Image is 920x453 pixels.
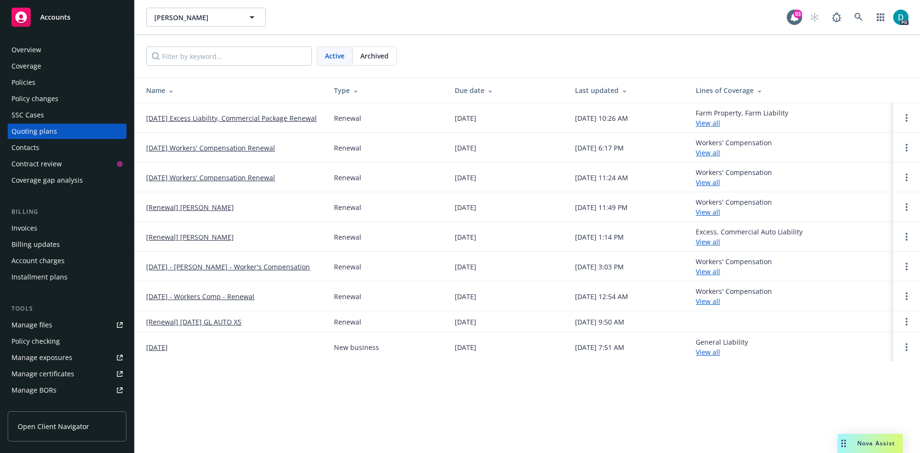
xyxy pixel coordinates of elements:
[8,317,126,333] a: Manage files
[455,342,476,352] div: [DATE]
[8,221,126,236] a: Invoices
[334,317,361,327] div: Renewal
[696,85,885,95] div: Lines of Coverage
[8,58,126,74] a: Coverage
[455,262,476,272] div: [DATE]
[8,107,126,123] a: SSC Cases
[8,156,126,172] a: Contract review
[11,269,68,285] div: Installment plans
[146,46,312,66] input: Filter by keyword...
[146,8,266,27] button: [PERSON_NAME]
[11,334,60,349] div: Policy checking
[146,317,241,327] a: [Renewal] [DATE] GL AUTO XS
[8,207,126,217] div: Billing
[11,317,52,333] div: Manage files
[901,231,912,243] a: Open options
[18,421,89,431] span: Open Client Navigator
[11,42,41,58] div: Overview
[11,107,44,123] div: SSC Cases
[8,42,126,58] a: Overview
[146,232,234,242] a: [Renewal] [PERSON_NAME]
[575,291,628,302] div: [DATE] 12:54 AM
[575,317,624,327] div: [DATE] 9:50 AM
[11,350,72,365] div: Manage exposures
[8,140,126,155] a: Contacts
[575,85,680,95] div: Last updated
[8,237,126,252] a: Billing updates
[11,140,39,155] div: Contacts
[334,291,361,302] div: Renewal
[696,108,788,128] div: Farm Property, Farm Liability
[696,227,803,247] div: Excess, Commercial Auto Liability
[334,202,361,212] div: Renewal
[901,172,912,183] a: Open options
[455,85,560,95] div: Due date
[696,178,720,187] a: View all
[455,113,476,123] div: [DATE]
[696,337,748,357] div: General Liability
[696,267,720,276] a: View all
[696,138,772,158] div: Workers' Compensation
[838,434,850,453] div: Drag to move
[334,85,439,95] div: Type
[11,366,74,382] div: Manage certificates
[696,208,720,217] a: View all
[11,237,60,252] div: Billing updates
[8,399,126,414] a: Summary of insurance
[11,173,83,188] div: Coverage gap analysis
[8,350,126,365] a: Manage exposures
[696,197,772,217] div: Workers' Compensation
[696,256,772,277] div: Workers' Compensation
[8,124,126,139] a: Quoting plans
[11,58,41,74] div: Coverage
[696,237,720,246] a: View all
[334,342,379,352] div: New business
[575,143,624,153] div: [DATE] 6:17 PM
[11,124,57,139] div: Quoting plans
[838,434,903,453] button: Nova Assist
[8,173,126,188] a: Coverage gap analysis
[146,85,319,95] div: Name
[8,75,126,90] a: Policies
[334,113,361,123] div: Renewal
[575,113,628,123] div: [DATE] 10:26 AM
[334,232,361,242] div: Renewal
[11,156,62,172] div: Contract review
[8,253,126,268] a: Account charges
[455,143,476,153] div: [DATE]
[696,118,720,128] a: View all
[901,142,912,153] a: Open options
[8,366,126,382] a: Manage certificates
[11,253,65,268] div: Account charges
[575,202,628,212] div: [DATE] 11:49 PM
[696,348,720,357] a: View all
[871,8,890,27] a: Switch app
[11,383,57,398] div: Manage BORs
[455,202,476,212] div: [DATE]
[793,10,802,18] div: 93
[901,290,912,302] a: Open options
[40,13,70,21] span: Accounts
[11,221,37,236] div: Invoices
[154,12,237,23] span: [PERSON_NAME]
[11,75,35,90] div: Policies
[901,341,912,353] a: Open options
[575,262,624,272] div: [DATE] 3:03 PM
[696,167,772,187] div: Workers' Compensation
[901,261,912,272] a: Open options
[8,304,126,314] div: Tools
[455,317,476,327] div: [DATE]
[827,8,846,27] a: Report a Bug
[325,51,345,61] span: Active
[146,291,254,302] a: [DATE] - Workers Comp - Renewal
[901,201,912,213] a: Open options
[146,143,275,153] a: [DATE] Workers' Compensation Renewal
[893,10,908,25] img: photo
[805,8,824,27] a: Start snowing
[360,51,389,61] span: Archived
[11,399,84,414] div: Summary of insurance
[849,8,868,27] a: Search
[11,91,58,106] div: Policy changes
[8,91,126,106] a: Policy changes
